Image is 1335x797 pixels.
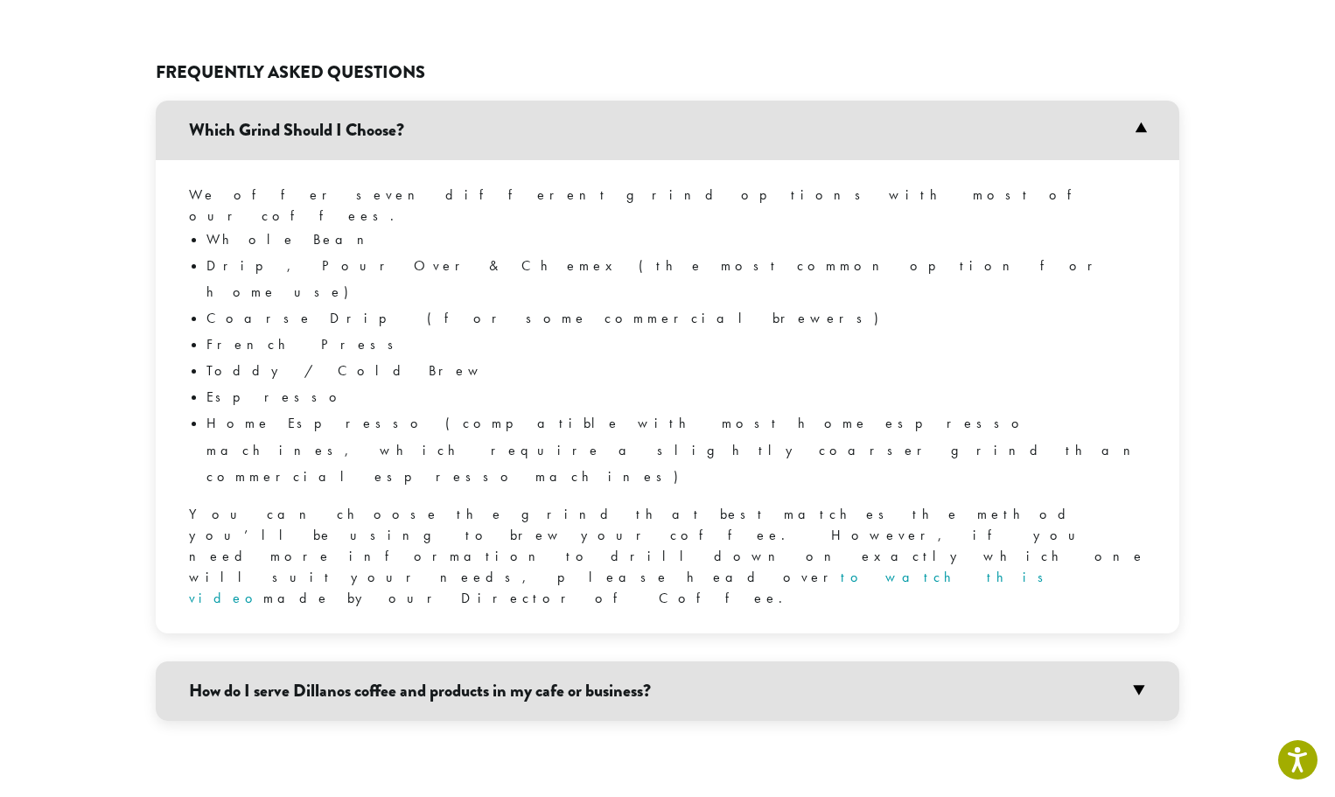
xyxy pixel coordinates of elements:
h3: Which Grind Should I Choose? [156,101,1179,160]
li: Espresso [206,384,1146,410]
li: French Press [206,332,1146,358]
a: to watch this video [189,568,1055,607]
li: Drip, Pour Over & Chemex (the most common option for home use) [206,253,1146,305]
li: Whole Bean [206,227,1146,253]
h3: How do I serve Dillanos coffee and products in my cafe or business? [156,661,1179,721]
li: Coarse Drip (for some commercial brewers) [206,305,1146,332]
li: Home Espresso (compatible with most home espresso machines, which require a slightly coarser grin... [206,410,1146,489]
h2: Frequently Asked Questions [156,62,1179,83]
div: We offer seven different grind options with most of our coffees. You can choose the grind that be... [156,160,1179,633]
li: Toddy / Cold Brew [206,358,1146,384]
